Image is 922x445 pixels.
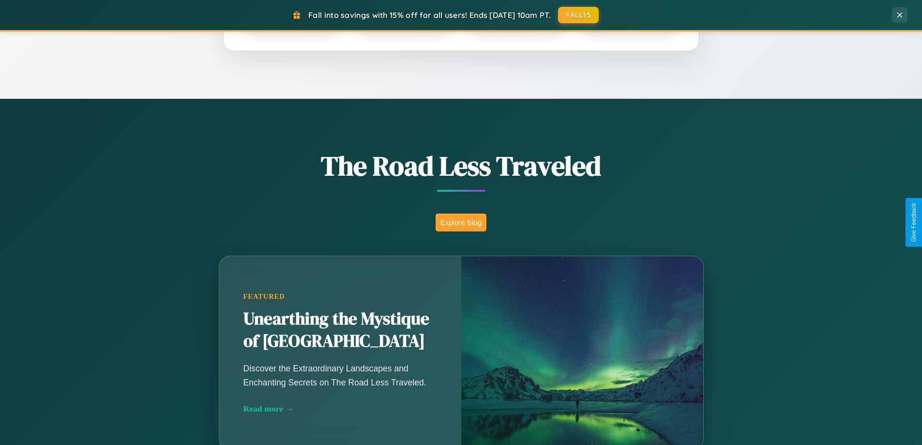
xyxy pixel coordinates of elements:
h2: Unearthing the Mystique of [GEOGRAPHIC_DATA] [243,308,437,353]
div: Featured [243,292,437,301]
span: Fall into savings with 15% off for all users! Ends [DATE] 10am PT. [308,10,551,20]
div: Read more → [243,404,437,414]
button: Explore Blog [436,214,486,231]
iframe: Intercom live chat [10,412,33,435]
button: FALL15 [558,7,599,23]
h1: The Road Less Traveled [171,147,752,184]
div: Give Feedback [910,203,917,242]
p: Discover the Extraordinary Landscapes and Enchanting Secrets on The Road Less Traveled. [243,362,437,389]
